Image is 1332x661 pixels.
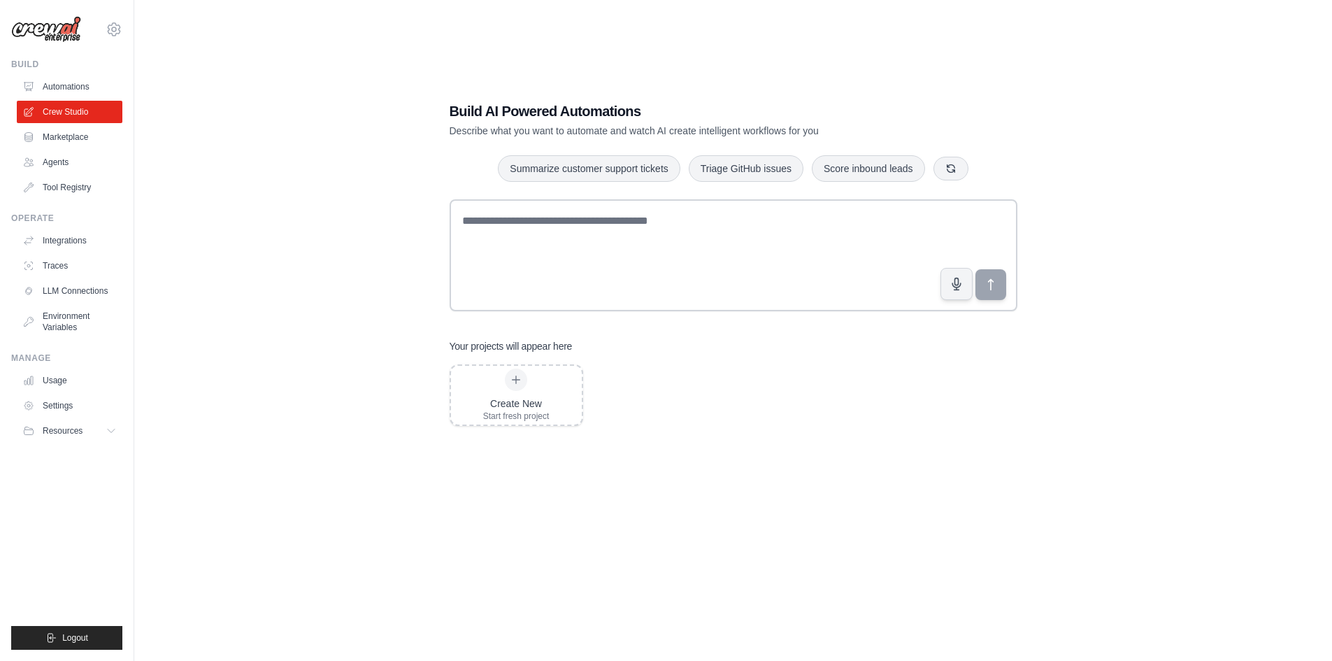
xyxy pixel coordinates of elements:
[11,59,122,70] div: Build
[17,126,122,148] a: Marketplace
[450,124,919,138] p: Describe what you want to automate and watch AI create intelligent workflows for you
[940,268,973,300] button: Click to speak your automation idea
[62,632,88,644] span: Logout
[17,76,122,98] a: Automations
[17,255,122,277] a: Traces
[17,151,122,173] a: Agents
[11,213,122,224] div: Operate
[450,339,573,353] h3: Your projects will appear here
[17,101,122,123] a: Crew Studio
[11,626,122,650] button: Logout
[483,411,550,422] div: Start fresh project
[17,305,122,339] a: Environment Variables
[11,16,81,43] img: Logo
[17,395,122,417] a: Settings
[933,157,968,180] button: Get new suggestions
[17,369,122,392] a: Usage
[17,176,122,199] a: Tool Registry
[498,155,680,182] button: Summarize customer support tickets
[43,425,83,436] span: Resources
[812,155,925,182] button: Score inbound leads
[17,229,122,252] a: Integrations
[689,155,803,182] button: Triage GitHub issues
[17,420,122,442] button: Resources
[483,397,550,411] div: Create New
[17,280,122,302] a: LLM Connections
[450,101,919,121] h1: Build AI Powered Automations
[11,353,122,364] div: Manage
